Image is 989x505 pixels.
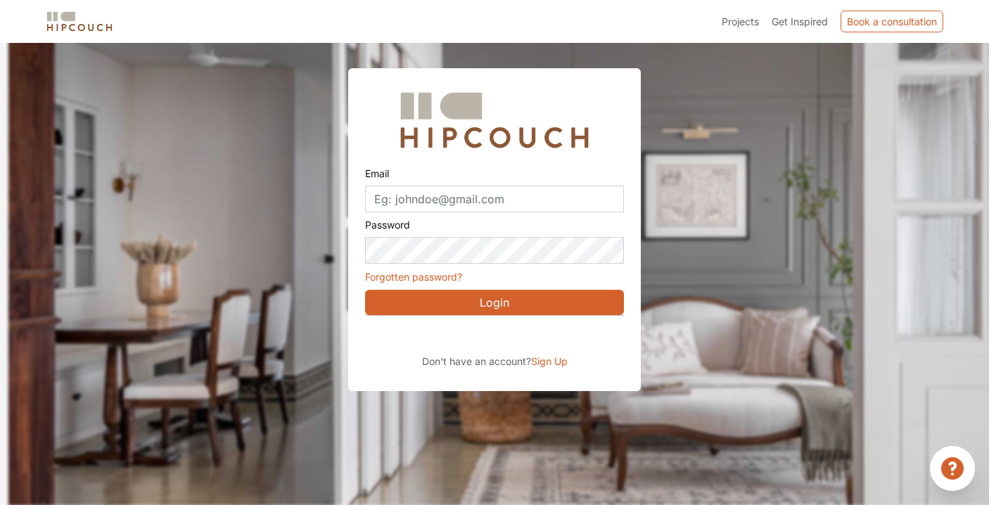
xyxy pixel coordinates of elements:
button: Login [365,290,624,315]
span: Sign Up [531,355,568,367]
img: logo-horizontal.svg [44,9,115,34]
label: Email [365,161,389,186]
a: Forgotten password? [365,271,462,283]
iframe: Sign in with Google Button [358,320,630,351]
span: logo-horizontal.svg [44,6,115,37]
label: Password [365,212,410,237]
img: Hipcouch Logo [393,85,596,155]
span: Don't have an account? [422,355,531,367]
div: Book a consultation [841,11,943,32]
input: Eg: johndoe@gmail.com [365,186,624,212]
span: Get Inspired [772,15,828,27]
span: Projects [722,15,759,27]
